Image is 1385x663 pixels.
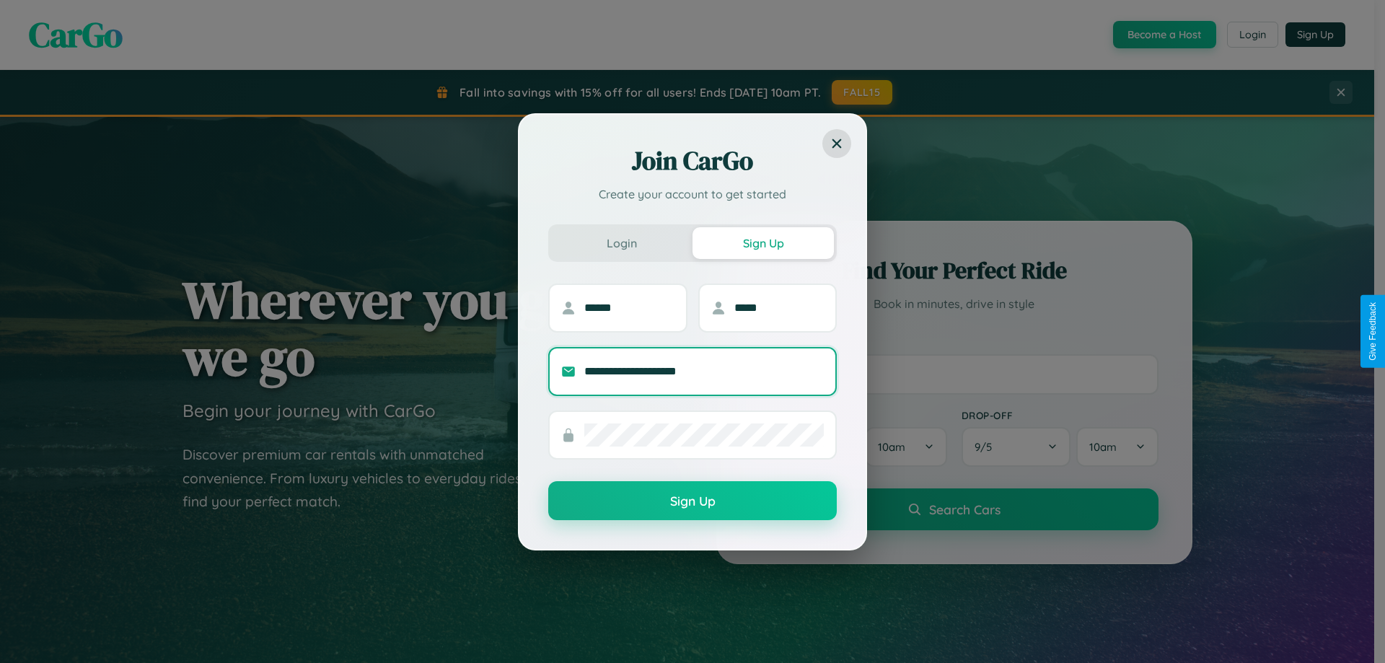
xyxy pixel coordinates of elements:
button: Sign Up [692,227,834,259]
button: Login [551,227,692,259]
p: Create your account to get started [548,185,837,203]
button: Sign Up [548,481,837,520]
h2: Join CarGo [548,144,837,178]
div: Give Feedback [1368,302,1378,361]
